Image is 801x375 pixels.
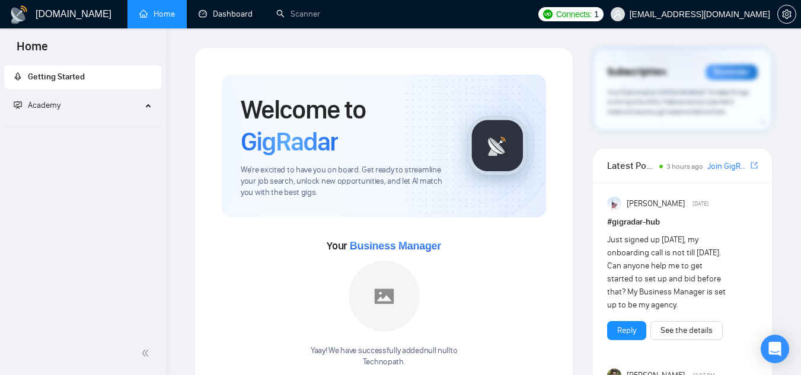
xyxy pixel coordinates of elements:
img: upwork-logo.png [543,9,553,19]
p: Technopath . [311,357,457,368]
span: Your subscription will be renewed. To keep things running smoothly, make sure your payment method... [607,88,749,116]
div: Yaay! We have successfully added null null to [311,345,457,368]
span: We're excited to have you on board. Get ready to streamline your job search, unlock new opportuni... [241,165,449,198]
span: 1 [594,8,599,21]
span: Getting Started [28,72,85,82]
span: Academy [14,100,60,110]
div: Open Intercom Messenger [761,335,789,363]
span: Academy [28,100,60,110]
span: double-left [141,347,153,359]
span: Business Manager [350,240,441,252]
button: See the details [650,321,723,340]
span: fund-projection-screen [14,101,22,109]
img: placeholder.png [349,261,420,332]
span: Your [327,239,441,252]
span: Subscription [607,62,666,82]
li: Getting Started [4,65,161,89]
span: rocket [14,72,22,81]
span: GigRadar [241,126,338,158]
div: Reminder [706,65,758,80]
a: Join GigRadar Slack Community [707,160,748,173]
a: searchScanner [276,9,320,19]
img: Anisuzzaman Khan [607,197,621,211]
button: setting [777,5,796,24]
span: Latest Posts from the GigRadar Community [607,158,656,173]
a: setting [777,9,796,19]
span: Connects: [556,8,592,21]
span: setting [778,9,796,19]
span: user [614,10,622,18]
a: dashboardDashboard [199,9,253,19]
span: export [751,161,758,170]
h1: Welcome to [241,94,449,158]
img: gigradar-logo.png [468,116,527,175]
h1: # gigradar-hub [607,216,758,229]
li: Academy Homepage [4,122,161,130]
span: 3 hours ago [666,162,703,171]
a: Reply [617,324,636,337]
a: See the details [660,324,713,337]
a: homeHome [139,9,175,19]
img: logo [9,5,28,24]
span: [DATE] [693,198,709,209]
button: Reply [607,321,646,340]
a: export [751,160,758,171]
div: Just signed up [DATE], my onboarding call is not till [DATE]. Can anyone help me to get started t... [607,233,727,312]
span: [PERSON_NAME] [627,197,685,210]
span: Home [7,38,58,63]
